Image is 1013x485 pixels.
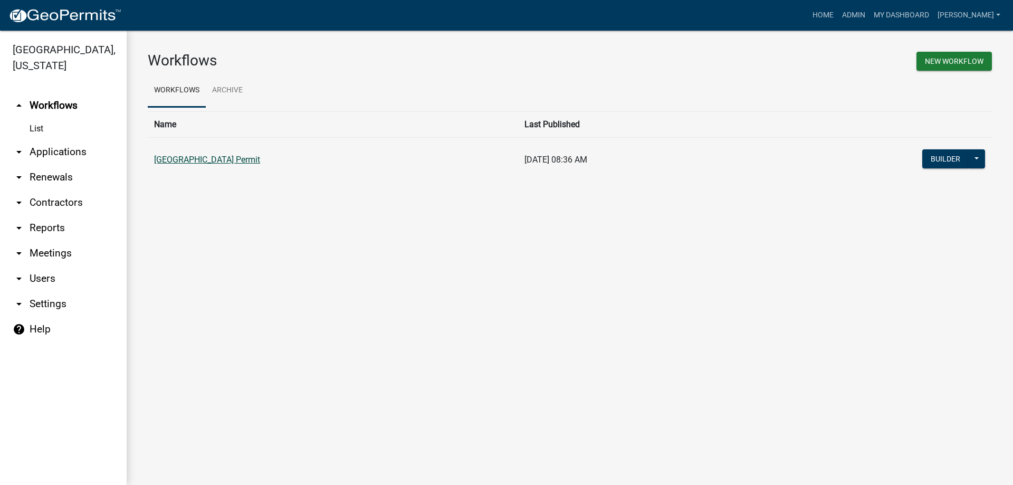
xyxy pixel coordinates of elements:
[524,155,587,165] span: [DATE] 08:36 AM
[13,247,25,260] i: arrow_drop_down
[808,5,838,25] a: Home
[933,5,1005,25] a: [PERSON_NAME]
[922,149,969,168] button: Builder
[13,222,25,234] i: arrow_drop_down
[148,111,518,137] th: Name
[13,99,25,112] i: arrow_drop_up
[13,298,25,310] i: arrow_drop_down
[869,5,933,25] a: My Dashboard
[148,74,206,108] a: Workflows
[206,74,249,108] a: Archive
[916,52,992,71] button: New Workflow
[154,155,260,165] a: [GEOGRAPHIC_DATA] Permit
[518,111,753,137] th: Last Published
[13,146,25,158] i: arrow_drop_down
[13,196,25,209] i: arrow_drop_down
[13,272,25,285] i: arrow_drop_down
[13,171,25,184] i: arrow_drop_down
[13,323,25,336] i: help
[148,52,562,70] h3: Workflows
[838,5,869,25] a: Admin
